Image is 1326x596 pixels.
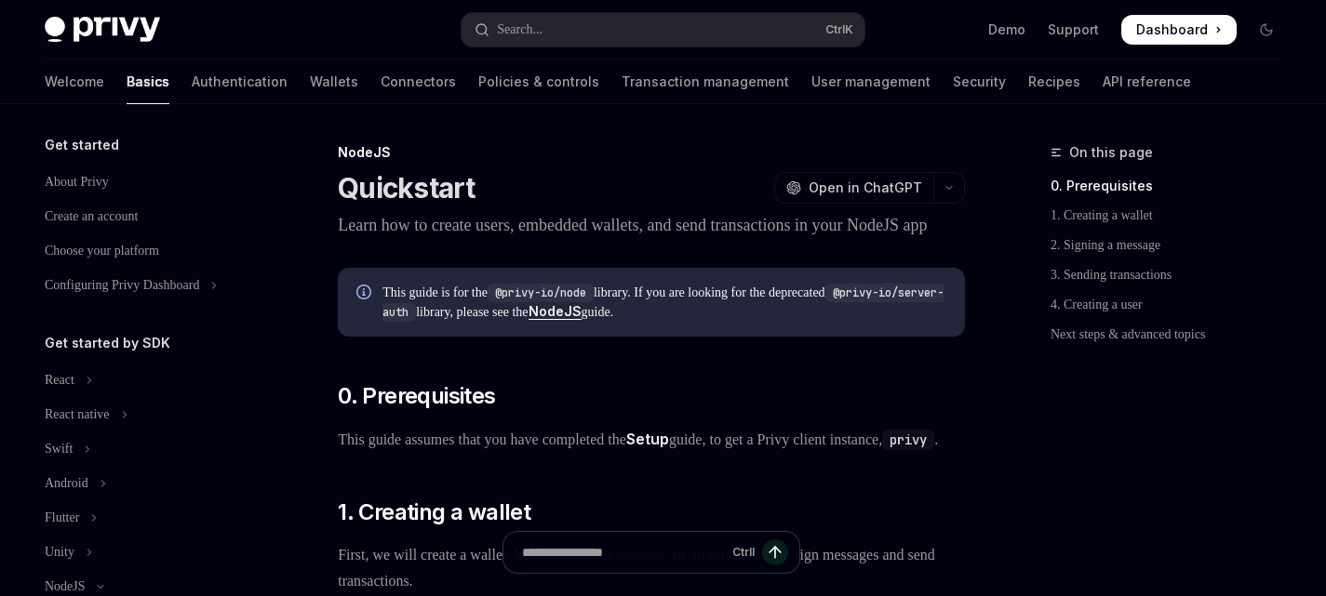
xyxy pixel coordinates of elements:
span: Ctrl K [825,22,853,37]
div: React [45,369,74,391]
button: Open in ChatGPT [774,172,933,204]
span: Dashboard [1136,20,1208,39]
div: React native [45,404,110,426]
span: Open in ChatGPT [809,179,922,197]
div: Swift [45,438,73,460]
a: 0. Prerequisites [1051,171,1296,201]
code: privy [882,430,934,450]
a: Security [953,60,1006,104]
a: NodeJS [529,303,582,320]
button: Toggle React section [30,364,268,397]
button: Toggle Configuring Privy Dashboard section [30,269,268,302]
button: Toggle Flutter section [30,501,268,535]
button: Toggle Android section [30,467,268,500]
button: Open search [462,13,864,46]
div: About Privy [45,171,109,193]
a: Demo [988,20,1025,39]
a: Create an account [30,200,268,233]
code: @privy-io/node [488,284,594,302]
a: Setup [626,430,669,449]
div: Choose your platform [45,240,159,262]
button: Toggle React native section [30,398,268,431]
a: Policies & controls [478,60,599,104]
a: Choose your platform [30,234,268,268]
div: NodeJS [338,143,965,162]
div: Flutter [45,507,79,529]
input: Ask a question... [522,532,725,573]
a: Recipes [1028,60,1080,104]
span: On this page [1069,141,1153,164]
h1: Quickstart [338,171,475,205]
a: Welcome [45,60,104,104]
a: 3. Sending transactions [1051,260,1296,290]
a: Wallets [310,60,358,104]
code: @privy-io/server-auth [382,284,943,322]
button: Send message [762,539,788,565]
a: Connectors [381,60,456,104]
a: Transaction management [622,60,789,104]
a: Basics [127,60,169,104]
a: Next steps & advanced topics [1051,320,1296,350]
a: User management [811,60,931,104]
div: Configuring Privy Dashboard [45,274,199,297]
a: Support [1048,20,1099,39]
a: About Privy [30,166,268,199]
span: 0. Prerequisites [338,381,495,411]
img: dark logo [45,17,160,43]
svg: Info [356,285,375,303]
div: Unity [45,541,74,563]
a: Authentication [192,60,288,104]
h5: Get started by SDK [45,332,170,354]
h5: Get started [45,134,119,156]
div: Create an account [45,205,138,228]
button: Toggle Swift section [30,432,268,466]
a: 2. Signing a message [1051,231,1296,260]
span: 1. Creating a wallet [338,497,530,527]
a: API reference [1103,60,1191,104]
button: Toggle Unity section [30,536,268,569]
span: This guide assumes that you have completed the guide, to get a Privy client instance, . [338,426,965,453]
div: Search... [497,19,542,41]
span: This guide is for the library. If you are looking for the deprecated library, please see the guide. [382,283,946,322]
a: 1. Creating a wallet [1051,201,1296,231]
a: Dashboard [1121,15,1237,45]
a: 4. Creating a user [1051,290,1296,320]
div: Android [45,472,88,495]
p: Learn how to create users, embedded wallets, and send transactions in your NodeJS app [338,212,965,238]
button: Toggle dark mode [1252,15,1281,45]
